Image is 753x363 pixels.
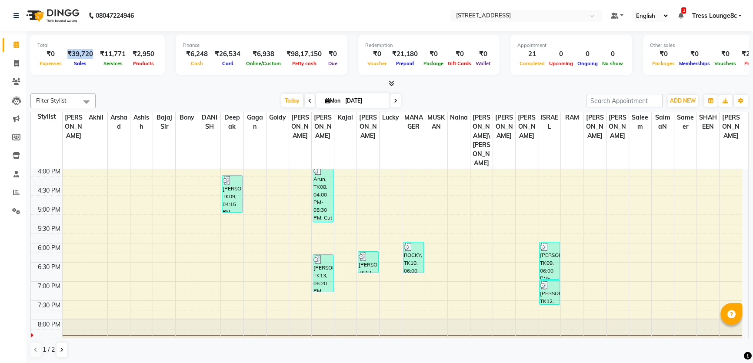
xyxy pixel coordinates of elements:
[402,112,424,132] span: MANAGER
[650,49,677,59] div: ₹0
[131,60,156,67] span: Products
[244,112,266,132] span: gagan
[43,345,55,354] span: 1 / 2
[357,112,379,141] span: [PERSON_NAME]
[600,49,625,59] div: 0
[681,7,686,13] span: 2
[36,320,62,329] div: 8:00 PM
[365,42,493,49] div: Redemption
[561,112,583,123] span: RAM
[473,49,493,59] div: ₹0
[63,112,85,141] span: [PERSON_NAME]
[678,12,683,20] a: 2
[629,112,651,132] span: Saleem
[470,112,493,169] span: [PERSON_NAME]\ [PERSON_NAME]
[668,95,698,107] button: ADD NEW
[365,60,389,67] span: Voucher
[606,112,629,141] span: [PERSON_NAME]
[281,94,303,107] span: Today
[720,112,742,141] span: [PERSON_NAME]
[343,94,386,107] input: 2025-09-01
[677,49,712,59] div: ₹0
[540,280,560,304] div: [PERSON_NAME], TK12, 07:00 PM-07:40 PM, FOOT MASSAGE (₹900)
[36,186,62,195] div: 4:30 PM
[674,112,696,132] span: Sameer
[670,97,696,104] span: ADD NEW
[323,97,343,104] span: Mon
[425,112,447,132] span: MUSKAN
[692,11,736,20] span: Tress Lounge8c
[650,60,677,67] span: Packages
[517,60,547,67] span: Completed
[473,60,493,67] span: Wallet
[101,60,125,67] span: Services
[37,60,64,67] span: Expenses
[421,49,446,59] div: ₹0
[244,49,283,59] div: ₹6,938
[289,112,311,141] span: [PERSON_NAME]
[493,112,515,141] span: [PERSON_NAME]
[31,112,62,121] div: Stylist
[446,60,473,67] span: Gift Cards
[96,3,134,28] b: 08047224946
[72,60,89,67] span: Sales
[448,112,470,123] span: naina
[130,112,153,132] span: Ashish
[421,60,446,67] span: Package
[389,49,421,59] div: ₹21,180
[36,205,62,214] div: 5:00 PM
[176,112,198,123] span: Bony
[220,60,236,67] span: Card
[677,60,712,67] span: Memberships
[37,49,64,59] div: ₹0
[697,112,719,132] span: SHAHEEN
[547,60,575,67] span: Upcoming
[325,49,340,59] div: ₹0
[36,282,62,291] div: 7:00 PM
[36,263,62,272] div: 6:30 PM
[64,49,97,59] div: ₹39,720
[36,167,62,176] div: 4:00 PM
[85,112,107,123] span: akhil
[365,49,389,59] div: ₹0
[129,49,158,59] div: ₹2,950
[221,112,243,132] span: Deepak
[97,49,129,59] div: ₹11,771
[37,42,158,49] div: Total
[313,166,333,222] div: Arun, TK08, 04:00 PM-05:30 PM, Cut ,Texturize & Style (MEN),SHAVE / [PERSON_NAME] TRIM (MEN)
[446,49,473,59] div: ₹0
[244,60,283,67] span: Online/Custom
[36,224,62,233] div: 5:30 PM
[290,60,319,67] span: Petty cash
[540,242,560,279] div: [PERSON_NAME], TK09, 06:00 PM-07:00 PM, LUXURY ORGANIC PEDICURE
[403,242,423,273] div: ROCKY, TK10, 06:00 PM-06:50 PM, PEDILOGIX MANICURE
[326,60,340,67] span: Due
[36,97,67,104] span: Filter Stylist
[189,60,205,67] span: Cash
[22,3,82,28] img: logo
[313,255,333,292] div: [PERSON_NAME], TK13, 06:20 PM-07:20 PM, Cut ,Texturize & Style (MEN)
[586,94,663,107] input: Search Appointment
[267,112,289,123] span: goldy
[583,112,606,141] span: [PERSON_NAME]
[547,49,575,59] div: 0
[516,112,538,141] span: [PERSON_NAME]
[108,112,130,132] span: Arshad
[198,112,220,132] span: DANISH
[334,112,357,123] span: kajal
[153,112,175,132] span: Bajaj sir
[712,60,738,67] span: Vouchers
[600,60,625,67] span: No show
[517,42,625,49] div: Appointment
[222,176,242,212] div: [PERSON_NAME], TK09, 04:15 PM-05:15 PM, ROOT TOUCHUP
[183,42,340,49] div: Finance
[283,49,325,59] div: ₹98,17,150
[538,112,560,132] span: ISRAEL
[394,60,416,67] span: Prepaid
[575,49,600,59] div: 0
[211,49,244,59] div: ₹26,534
[183,49,211,59] div: ₹6,248
[36,243,62,253] div: 6:00 PM
[575,60,600,67] span: Ongoing
[358,252,378,273] div: [PERSON_NAME], TK12, 06:15 PM-06:50 PM, BLOW DRY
